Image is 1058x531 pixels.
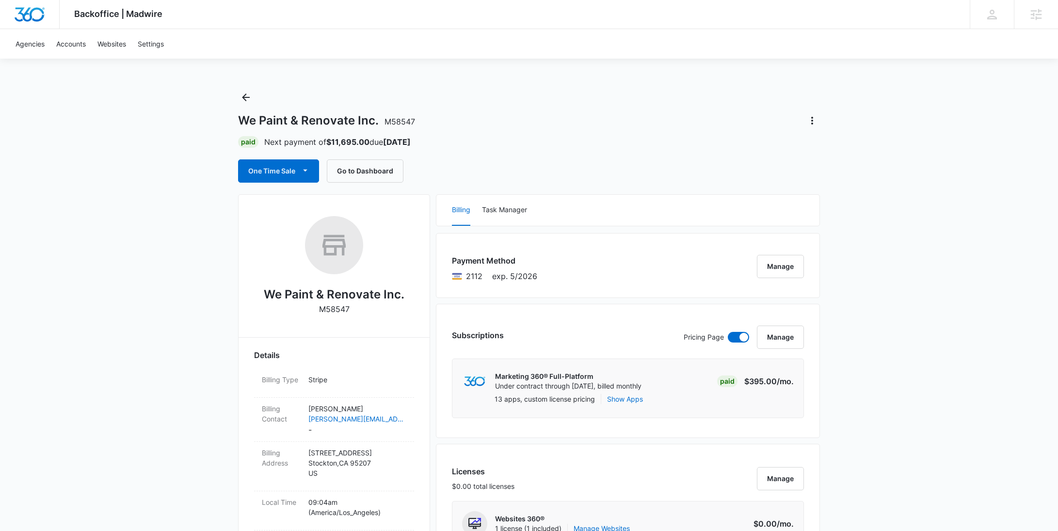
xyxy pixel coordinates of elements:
[319,303,350,315] p: M58547
[262,404,301,424] dt: Billing Contact
[262,375,301,385] dt: Billing Type
[495,381,641,391] p: Under contract through [DATE], billed monthly
[308,404,406,436] dd: -
[495,394,595,404] p: 13 apps, custom license pricing
[326,137,369,147] strong: $11,695.00
[757,326,804,349] button: Manage
[684,332,724,343] p: Pricing Page
[308,404,406,414] p: [PERSON_NAME]
[308,448,406,478] p: [STREET_ADDRESS] Stockton , CA 95207 US
[452,195,470,226] button: Billing
[452,481,514,491] p: $0.00 total licenses
[744,375,794,387] p: $395.00
[238,113,415,128] h1: We Paint & Renovate Inc.
[492,270,537,282] span: exp. 5/2026
[607,394,643,404] button: Show Apps
[262,497,301,507] dt: Local Time
[308,375,406,385] p: Stripe
[238,90,254,105] button: Back
[495,372,641,381] p: Marketing 360® Full-Platform
[264,136,411,148] p: Next payment of due
[748,518,794,530] p: $0.00
[254,442,414,491] div: Billing Address[STREET_ADDRESS]Stockton,CA 95207US
[10,29,50,59] a: Agencies
[804,113,820,128] button: Actions
[464,376,485,387] img: marketing360Logo
[482,195,527,226] button: Task Manager
[254,398,414,442] div: Billing Contact[PERSON_NAME][PERSON_NAME][EMAIL_ADDRESS][DOMAIN_NAME]-
[757,467,804,490] button: Manage
[238,136,258,148] div: Paid
[264,286,404,303] h2: We Paint & Renovate Inc.
[238,159,319,183] button: One Time Sale
[777,519,794,529] span: /mo.
[452,255,537,266] h3: Payment Method
[262,448,301,468] dt: Billing Address
[757,255,804,278] button: Manage
[717,375,737,387] div: Paid
[254,369,414,398] div: Billing TypeStripe
[777,376,794,386] span: /mo.
[452,329,504,341] h3: Subscriptions
[308,414,406,424] a: [PERSON_NAME][EMAIL_ADDRESS][DOMAIN_NAME]
[383,137,411,147] strong: [DATE]
[132,29,170,59] a: Settings
[254,491,414,531] div: Local Time09:04am (America/Los_Angeles)
[308,497,406,517] p: 09:04am ( America/Los_Angeles )
[50,29,92,59] a: Accounts
[254,349,280,361] span: Details
[495,514,630,524] p: Websites 360®
[452,466,514,477] h3: Licenses
[385,117,415,126] span: M58547
[74,9,162,19] span: Backoffice | Madwire
[92,29,132,59] a: Websites
[327,159,403,183] button: Go to Dashboard
[466,270,482,282] span: Visa ending with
